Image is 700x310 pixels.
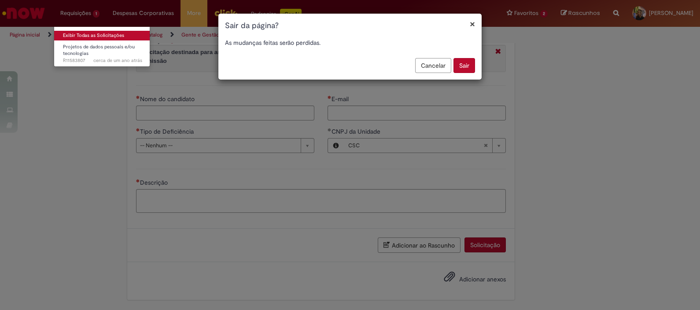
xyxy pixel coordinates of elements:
button: Cancelar [415,58,451,73]
button: Fechar modal [470,19,475,29]
a: Aberto R11583807 : Projetos de dados pessoais e/ou tecnologias [54,42,151,61]
span: Projetos de dados pessoais e/ou tecnologias [63,44,135,57]
ul: Requisições [54,26,150,67]
span: R11583807 [63,57,142,64]
span: cerca de um ano atrás [93,57,142,64]
h1: Sair da página? [225,20,475,32]
button: Sair [453,58,475,73]
p: As mudanças feitas serão perdidas. [225,38,475,47]
a: Exibir Todas as Solicitações [54,31,151,40]
time: 05/06/2024 15:02:31 [93,57,142,64]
